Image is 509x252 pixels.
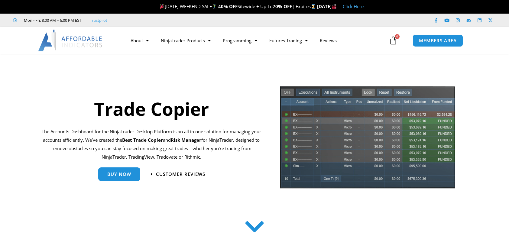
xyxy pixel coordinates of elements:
a: Click Here [343,3,364,9]
a: Programming [217,34,263,47]
a: Customer Reviews [151,172,205,176]
span: 0 [395,34,400,39]
b: Best Trade Copier [122,137,163,143]
strong: [DATE] [317,3,337,9]
span: MEMBERS AREA [419,38,457,43]
img: ⌛ [311,4,316,9]
a: Futures Trading [263,34,314,47]
span: Buy Now [107,172,131,176]
a: Buy Now [98,167,140,181]
a: MEMBERS AREA [413,34,463,47]
a: 0 [380,32,407,49]
span: Customer Reviews [156,172,205,176]
a: NinjaTrader Products [155,34,217,47]
span: [DATE] WEEKEND SALE Sitewide + Up To | Expires [158,3,317,9]
a: About [125,34,155,47]
p: The Accounts Dashboard for the NinjaTrader Desktop Platform is an all in one solution for managin... [41,128,261,161]
img: 🏌️‍♂️ [212,4,217,9]
a: Reviews [314,34,343,47]
img: 🎉 [160,4,164,9]
span: Mon - Fri: 8:00 AM – 6:00 PM EST [22,17,81,24]
h1: Trade Copier [41,96,261,121]
img: tradecopier | Affordable Indicators – NinjaTrader [279,86,456,193]
strong: 40% OFF [218,3,238,9]
nav: Menu [125,34,387,47]
strong: Risk Manager [171,137,201,143]
img: LogoAI | Affordable Indicators – NinjaTrader [38,30,103,51]
strong: 70% OFF [273,3,292,9]
a: Trustpilot [90,17,107,24]
img: 🏭 [332,4,336,9]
